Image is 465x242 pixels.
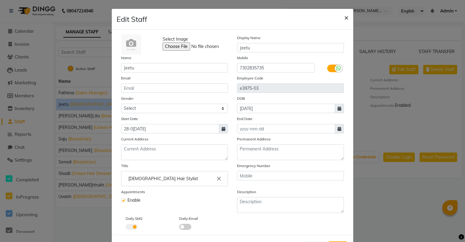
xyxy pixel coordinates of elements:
[163,42,245,51] input: Select Image
[121,35,141,55] img: Cinque Terre
[121,124,219,133] input: yyyy-mm-dd
[121,96,134,101] label: Gender
[237,163,270,169] label: Emergency Number
[216,175,222,182] i: Close
[237,55,248,61] label: Mobile
[237,189,256,195] label: Description
[237,35,261,41] label: Display Name
[339,9,353,26] button: Close
[237,116,252,122] label: End Date
[121,55,131,61] label: Name
[237,83,344,93] input: Employee Code
[237,96,245,101] label: DOB
[121,116,138,122] label: Start Date
[237,76,263,81] label: Employee Code
[237,104,335,113] input: yyyy-mm-dd
[121,136,148,142] label: Current Address
[237,171,344,180] input: Mobile
[121,163,128,169] label: Title
[179,216,198,221] label: Daily Email
[121,189,145,195] label: Appointments
[163,36,188,42] span: Select Image
[121,76,130,81] label: Email
[344,13,348,22] span: ×
[237,63,315,72] input: Mobile
[121,83,228,93] input: Email
[126,216,142,221] label: Daily SMS
[237,124,335,133] input: yyyy-mm-dd
[237,136,271,142] label: Permanent Address
[124,173,225,185] input: Enter the Title
[121,63,228,72] input: Name
[117,14,147,25] h4: Edit Staff
[127,197,140,203] span: Enable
